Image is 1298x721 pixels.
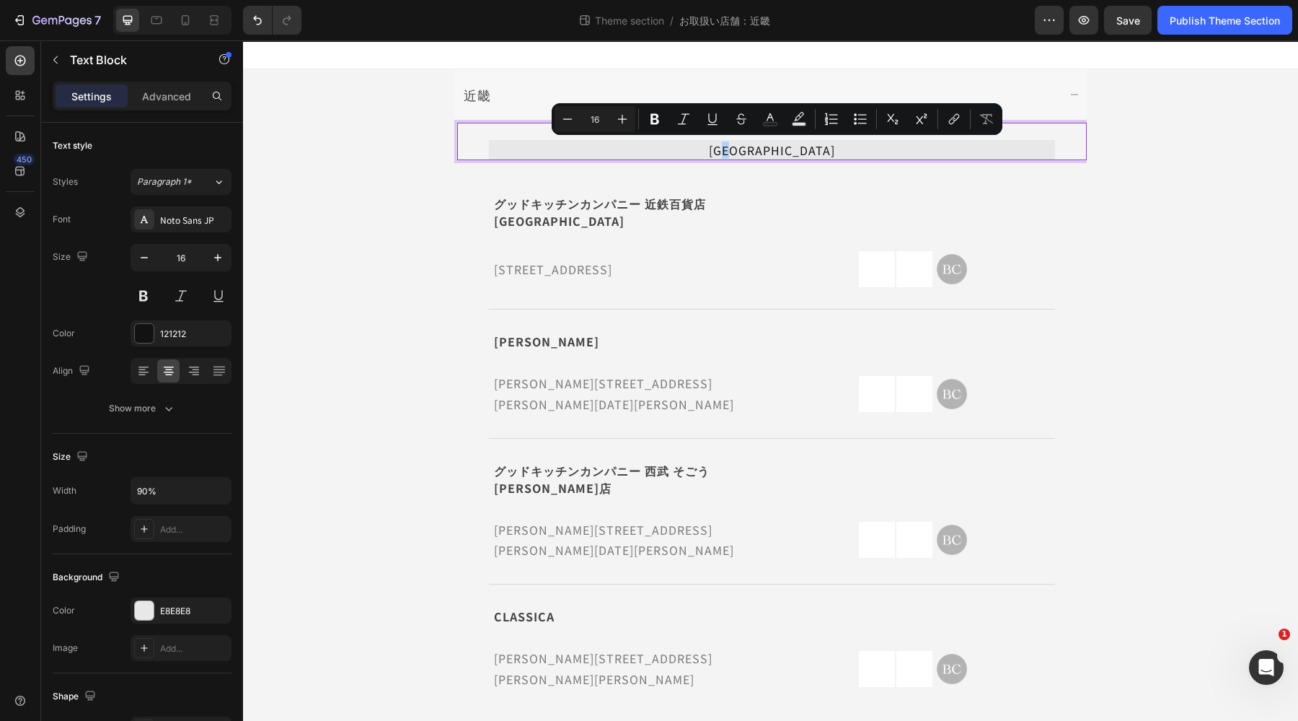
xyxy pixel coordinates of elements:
iframe: Design area [243,40,1298,721]
div: Undo/Redo [243,6,301,35]
p: 7 [94,12,101,29]
div: Width [53,484,76,497]
span: / [670,13,674,28]
img: gempages_443613713707041802-97b82b33-dc44-42a4-97e7-0b1c187233d5.png [616,611,652,647]
span: Save [1116,14,1140,27]
div: Add... [160,523,228,536]
button: Save [1104,6,1152,35]
div: Padding [53,523,86,536]
p: [PERSON_NAME][STREET_ADDRESS][PERSON_NAME][DATE][PERSON_NAME] [251,333,529,375]
div: Rich Text Editor. Editing area: main [250,153,525,191]
div: Show more [109,401,176,416]
p: CLASSICA [251,567,524,585]
p: グッドキッチンカンパニー 近鉄百貨店 [GEOGRAPHIC_DATA] [251,154,524,189]
img: gempages_443613713707041802-65d37c3a-6405-48e7-9e27-8072f013e403.png [691,211,727,247]
strong: [PERSON_NAME] [251,292,356,310]
div: Align [53,362,93,381]
input: Auto [131,478,231,504]
div: Color [53,604,75,617]
div: Shape [53,687,99,707]
img: gempages_443613713707041802-97b82b33-dc44-42a4-97e7-0b1c187233d5.png [653,211,689,247]
iframe: Intercom live chat [1249,650,1284,685]
div: Font [53,213,71,226]
div: E8E8E8 [160,605,228,618]
div: Color [53,327,75,340]
p: Advanced [142,89,191,104]
div: Image [53,642,78,655]
button: 7 [6,6,107,35]
img: gempages_443613713707041802-65d37c3a-6405-48e7-9e27-8072f013e403.png [691,336,727,372]
p: [PERSON_NAME][STREET_ADDRESS][PERSON_NAME][PERSON_NAME] [251,608,529,650]
img: gempages_443613713707041802-97b82b33-dc44-42a4-97e7-0b1c187233d5.png [653,336,689,372]
p: [PERSON_NAME][STREET_ADDRESS][PERSON_NAME][DATE][PERSON_NAME] [251,479,529,521]
p: グッドキッチンカンパニー 西武 そごう[PERSON_NAME]店 [251,421,524,456]
span: お取扱い店舗：近畿 [679,13,770,28]
p: [GEOGRAPHIC_DATA] [247,101,811,118]
div: Styles [53,175,78,188]
span: Theme section [592,13,667,28]
div: Editor contextual toolbar [552,103,1002,135]
div: 121212 [160,328,228,341]
div: 450 [14,154,35,165]
img: gempages_443613713707041802-97b82b33-dc44-42a4-97e7-0b1c187233d5.png [653,611,689,647]
div: Size [53,248,91,267]
button: Paragraph 1* [131,169,231,195]
div: Noto Sans JP [160,214,228,227]
img: gempages_443613713707041802-97b82b33-dc44-42a4-97e7-0b1c187233d5.png [616,481,652,517]
img: gempages_443613713707041802-97b82b33-dc44-42a4-97e7-0b1c187233d5.png [653,481,689,517]
div: Text style [53,139,92,152]
p: Settings [71,89,112,104]
img: gempages_443613713707041802-97b82b33-dc44-42a4-97e7-0b1c187233d5.png [616,211,652,247]
div: Background [53,568,123,587]
img: gempages_443613713707041802-65d37c3a-6405-48e7-9e27-8072f013e403.png [691,611,727,647]
img: gempages_443613713707041802-97b82b33-dc44-42a4-97e7-0b1c187233d5.png [616,336,652,372]
div: Rich Text Editor. Editing area: main [246,100,812,120]
span: 1 [1279,629,1290,640]
span: Paragraph 1* [137,175,192,188]
div: Publish Theme Section [1170,13,1280,28]
p: Text Block [70,51,193,69]
button: Publish Theme Section [1157,6,1292,35]
button: Show more [53,396,231,421]
img: gempages_443613713707041802-65d37c3a-6405-48e7-9e27-8072f013e403.png [691,481,727,517]
div: Size [53,447,91,467]
p: [STREET_ADDRESS] [251,219,529,240]
div: Add... [160,642,228,655]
